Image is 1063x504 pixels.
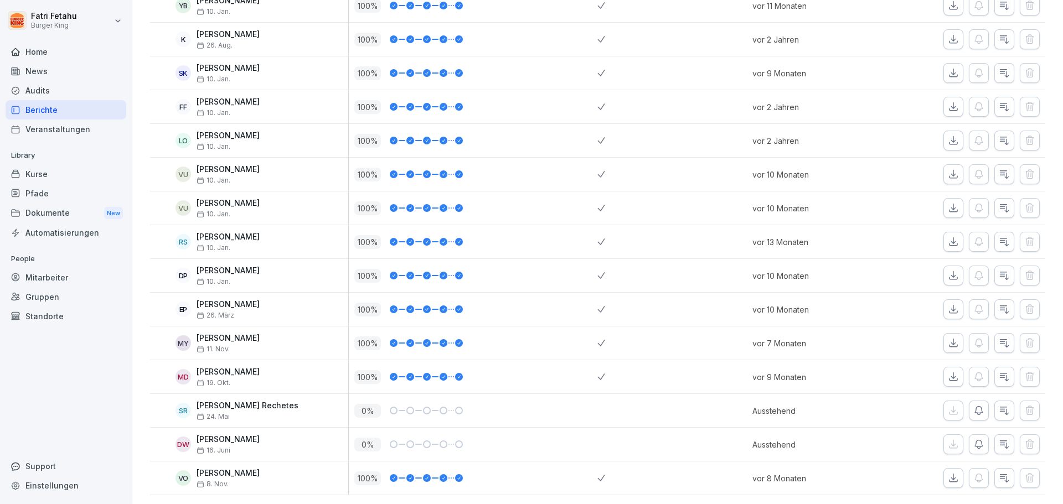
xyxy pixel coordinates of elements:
[6,268,126,287] a: Mitarbeiter
[197,401,298,411] p: [PERSON_NAME] Rechetes
[197,379,230,387] span: 19. Okt.
[752,472,871,484] p: vor 8 Monaten
[354,404,381,418] p: 0 %
[752,371,871,383] p: vor 9 Monaten
[354,471,381,485] p: 100 %
[752,169,871,180] p: vor 10 Monaten
[197,469,260,478] p: [PERSON_NAME]
[752,405,871,417] p: Ausstehend
[354,168,381,181] p: 100 %
[6,100,126,119] a: Berichte
[176,268,191,283] div: DP
[197,334,260,343] p: [PERSON_NAME]
[176,302,191,317] div: EP
[31,12,77,21] p: Fatri Fetahu
[752,304,871,315] p: vor 10 Monaten
[354,100,381,114] p: 100 %
[354,370,381,384] p: 100 %
[6,203,126,224] div: Dokumente
[197,97,260,107] p: [PERSON_NAME]
[752,67,871,79] p: vor 9 Monaten
[354,33,381,46] p: 100 %
[197,435,260,444] p: [PERSON_NAME]
[752,202,871,214] p: vor 10 Monaten
[6,42,126,61] a: Home
[197,143,230,150] span: 10. Jan.
[176,335,191,351] div: MY
[197,109,230,117] span: 10. Jan.
[197,244,230,252] span: 10. Jan.
[752,34,871,45] p: vor 2 Jahren
[197,232,260,242] p: [PERSON_NAME]
[354,303,381,316] p: 100 %
[354,269,381,283] p: 100 %
[752,135,871,147] p: vor 2 Jahren
[31,22,77,29] p: Burger King
[197,41,233,49] span: 26. Aug.
[6,223,126,242] a: Automatisierungen
[176,403,191,418] div: SR
[6,250,126,268] p: People
[197,176,230,184] span: 10. Jan.
[197,30,260,39] p: [PERSON_NAME]
[354,235,381,249] p: 100 %
[6,147,126,164] p: Library
[197,446,230,454] span: 16. Juni
[354,66,381,80] p: 100 %
[197,8,230,15] span: 10. Jan.
[752,270,871,282] p: vor 10 Monaten
[104,207,123,220] div: New
[176,32,191,47] div: K
[176,470,191,486] div: VO
[6,81,126,100] a: Audits
[197,165,260,174] p: [PERSON_NAME]
[176,99,191,115] div: FF
[354,438,381,451] p: 0 %
[197,64,260,73] p: [PERSON_NAME]
[197,480,229,488] span: 8. Nov.
[197,367,260,377] p: [PERSON_NAME]
[752,101,871,113] p: vor 2 Jahren
[752,439,871,450] p: Ausstehend
[752,236,871,248] p: vor 13 Monaten
[197,311,234,319] span: 26. März
[354,201,381,215] p: 100 %
[197,413,230,420] span: 24. Mai
[752,337,871,349] p: vor 7 Monaten
[197,199,260,208] p: [PERSON_NAME]
[176,200,191,216] div: VU
[354,336,381,350] p: 100 %
[6,456,126,476] div: Support
[6,203,126,224] a: DokumenteNew
[176,65,191,81] div: SK
[197,278,230,285] span: 10. Jan.
[354,134,381,148] p: 100 %
[176,234,191,250] div: RS
[6,476,126,495] a: Einstellungen
[6,164,126,184] a: Kurse
[6,119,126,139] a: Veranstaltungen
[197,345,230,353] span: 11. Nov.
[197,300,260,309] p: [PERSON_NAME]
[197,266,260,276] p: [PERSON_NAME]
[176,437,191,452] div: DW
[197,210,230,218] span: 10. Jan.
[6,184,126,203] a: Pfade
[6,306,126,326] a: Standorte
[176,167,191,182] div: VU
[6,61,126,81] a: News
[176,369,191,385] div: MD
[176,133,191,148] div: LO
[6,287,126,306] a: Gruppen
